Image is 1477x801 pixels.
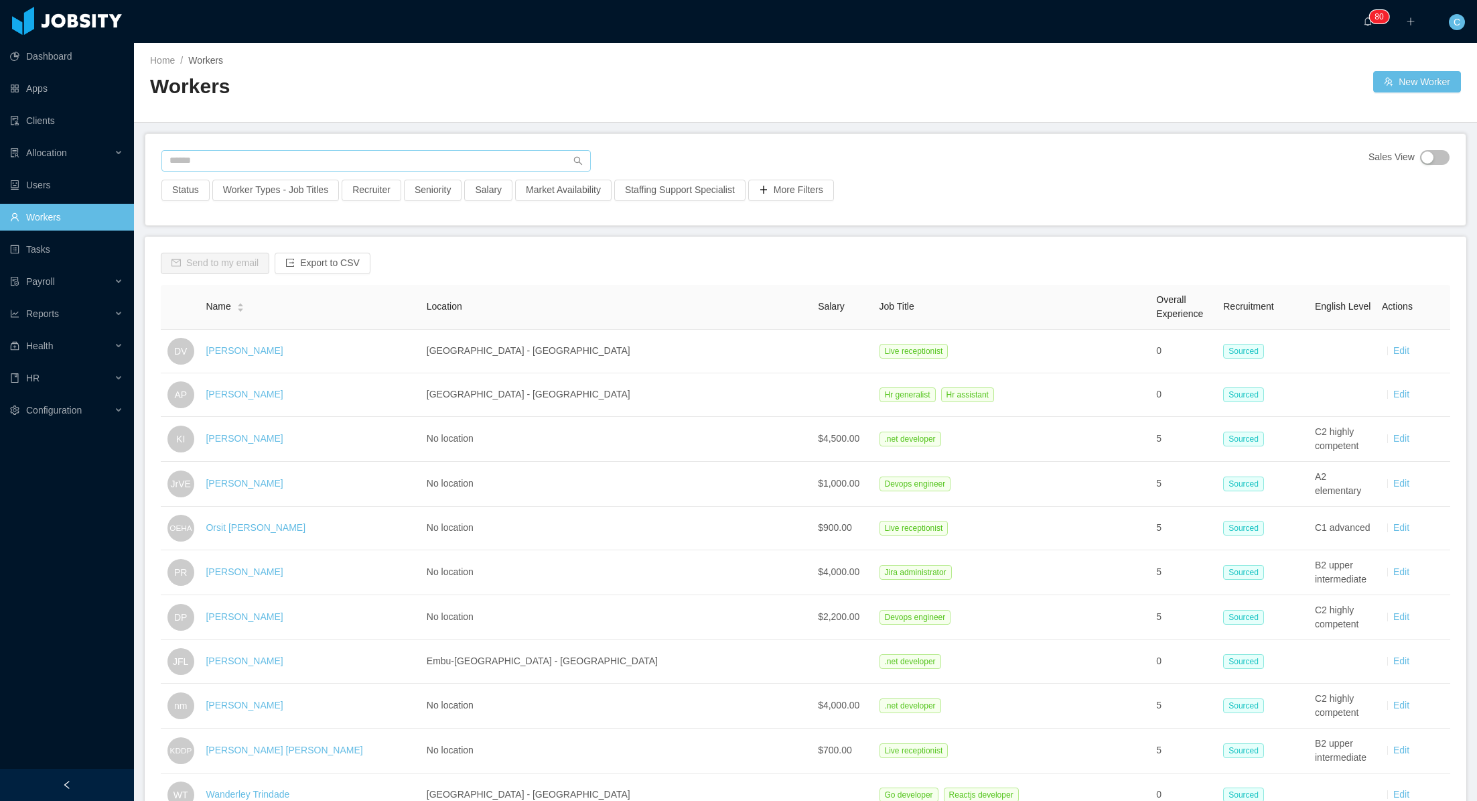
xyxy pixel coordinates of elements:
[174,692,187,719] span: nm
[174,338,187,365] span: DV
[1373,71,1461,93] button: icon: usergroup-addNew Worker
[1310,729,1377,774] td: B2 upper intermediate
[10,43,123,70] a: icon: pie-chartDashboard
[1223,389,1269,399] a: Sourced
[1382,301,1413,312] span: Actions
[26,341,53,351] span: Health
[1223,432,1264,446] span: Sourced
[1310,462,1377,507] td: A2 elementary
[174,559,187,586] span: PR
[421,684,813,729] td: No location
[880,565,952,580] span: Jira administrator
[880,610,951,625] span: Devops engineer
[150,55,175,66] a: Home
[206,300,230,314] span: Name
[10,172,123,198] a: icon: robotUsers
[206,566,283,577] a: [PERSON_NAME]
[10,107,123,134] a: icon: auditClients
[880,654,941,669] span: .net developer
[212,180,339,201] button: Worker Types - Job Titles
[1223,345,1269,356] a: Sourced
[1393,522,1409,533] a: Edit
[880,477,951,491] span: Devops engineer
[150,73,806,101] h2: Workers
[818,611,859,622] span: $2,200.00
[1223,521,1264,536] span: Sourced
[1393,478,1409,489] a: Edit
[1223,743,1264,758] span: Sourced
[1151,595,1218,640] td: 5
[1310,417,1377,462] td: C2 highly competent
[1151,373,1218,417] td: 0
[427,301,462,312] span: Location
[818,566,859,577] span: $4,000.00
[818,700,859,711] span: $4,000.00
[818,522,852,533] span: $900.00
[10,309,19,318] i: icon: line-chart
[404,180,462,201] button: Seniority
[169,517,192,540] span: OEHA
[206,611,283,622] a: [PERSON_NAME]
[169,739,192,762] span: KDDP
[10,341,19,351] i: icon: medicine-box
[342,180,401,201] button: Recruiter
[174,381,187,408] span: AP
[171,471,191,497] span: JrVE
[880,301,914,312] span: Job Title
[614,180,746,201] button: Staffing Support Specialist
[1223,610,1264,625] span: Sourced
[880,387,936,402] span: Hr generalist
[26,405,82,416] span: Configuration
[1223,565,1264,580] span: Sourced
[236,306,244,310] i: icon: caret-down
[1156,294,1203,319] span: Overall Experience
[880,521,948,536] span: Live receptionist
[10,236,123,263] a: icon: profileTasks
[421,550,813,595] td: No location
[1315,301,1370,312] span: English Level
[10,406,19,415] i: icon: setting
[464,180,512,201] button: Salary
[1406,17,1415,26] i: icon: plus
[573,156,583,166] i: icon: search
[174,604,187,631] span: DP
[1223,344,1264,359] span: Sourced
[1393,700,1409,711] a: Edit
[206,345,283,356] a: [PERSON_NAME]
[818,745,852,755] span: $700.00
[1223,745,1269,755] a: Sourced
[748,180,834,201] button: icon: plusMore Filters
[818,301,845,312] span: Salary
[206,522,305,533] a: Orsit [PERSON_NAME]
[1363,17,1373,26] i: icon: bell
[1393,745,1409,755] a: Edit
[236,302,244,306] i: icon: caret-up
[1223,611,1269,622] a: Sourced
[421,640,813,684] td: Embu-[GEOGRAPHIC_DATA] - [GEOGRAPHIC_DATA]
[1310,684,1377,729] td: C2 highly competent
[1393,789,1409,800] a: Edit
[10,75,123,102] a: icon: appstoreApps
[1368,150,1415,165] span: Sales View
[26,308,59,319] span: Reports
[1223,478,1269,489] a: Sourced
[1393,611,1409,622] a: Edit
[880,698,941,713] span: .net developer
[1151,417,1218,462] td: 5
[818,433,859,444] span: $4,500.00
[1310,550,1377,595] td: B2 upper intermediate
[1393,345,1409,356] a: Edit
[206,433,283,444] a: [PERSON_NAME]
[421,507,813,550] td: No location
[173,648,188,675] span: JFL
[180,55,183,66] span: /
[1393,389,1409,399] a: Edit
[1223,477,1264,491] span: Sourced
[421,595,813,640] td: No location
[515,180,612,201] button: Market Availability
[206,478,283,489] a: [PERSON_NAME]
[176,426,185,452] span: KI
[1223,387,1264,402] span: Sourced
[1223,522,1269,533] a: Sourced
